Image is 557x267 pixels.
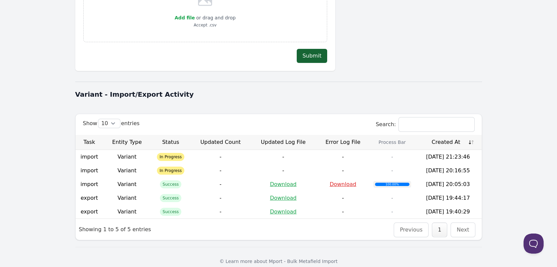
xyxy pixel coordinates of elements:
div: 100.00% [375,183,409,186]
a: Next [457,227,469,233]
span: - [342,154,344,160]
a: Download [270,181,297,187]
h1: Variant - Import/Export Activity [75,90,482,99]
td: Variant [103,191,151,205]
span: - [219,167,221,174]
input: Search: [399,117,474,131]
td: [DATE] 20:05:03 [414,177,482,191]
span: © Learn more about [219,259,267,264]
a: Download [330,181,356,187]
select: Showentries [98,119,120,128]
td: Variant [103,150,151,164]
td: Variant [103,205,151,218]
td: export [76,205,103,218]
button: Submit [297,49,327,63]
span: Success [160,180,181,188]
a: Mport - Bulk Metafield Import [269,259,338,264]
span: - [219,181,221,187]
span: - [219,154,221,160]
span: - [342,208,344,215]
span: - [342,195,344,201]
label: Show entries [83,120,140,126]
td: [DATE] 21:23:46 [414,150,482,164]
td: import [76,150,103,164]
span: Success [160,194,181,202]
p: Accept .csv [175,22,236,28]
th: Created At: activate to sort column ascending [414,135,482,150]
span: Add file [175,15,195,20]
td: [DATE] 20:16:55 [414,164,482,177]
td: import [76,164,103,177]
a: Download [270,195,297,201]
a: Download [270,208,297,215]
td: import [76,177,103,191]
span: - [342,167,344,174]
p: or drag and drop [195,14,236,22]
td: - [370,205,414,218]
td: [DATE] 19:40:29 [414,205,482,218]
span: In Progress [157,153,184,161]
a: Previous [400,227,423,233]
td: Variant [103,177,151,191]
td: - [370,164,414,177]
a: 1 [438,227,441,233]
iframe: Toggle Customer Support [524,234,544,254]
td: [DATE] 19:44:17 [414,191,482,205]
span: In Progress [157,167,184,175]
span: Success [160,208,181,216]
span: - [219,195,221,201]
td: export [76,191,103,205]
label: Search: [376,121,474,127]
span: - [219,208,221,215]
div: Showing 1 to 5 of 5 entries [76,221,155,238]
td: Variant [103,164,151,177]
span: - [282,154,284,160]
td: - [370,191,414,205]
span: - [282,167,284,174]
td: - [370,150,414,164]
